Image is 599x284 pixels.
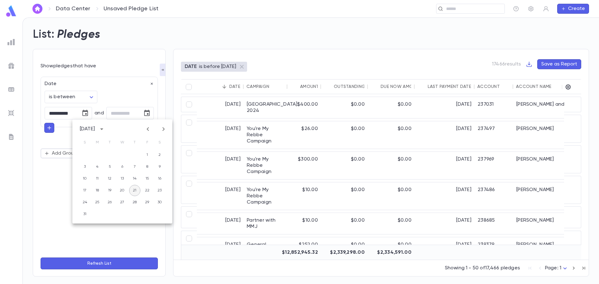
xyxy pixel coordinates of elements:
[415,213,475,234] div: [DATE]
[244,121,287,149] div: You're My Rebbe Campaign
[92,185,103,196] button: 18
[104,197,115,208] button: 26
[129,173,140,184] button: 14
[477,84,505,89] div: Account ID
[57,28,100,41] h2: Pledges
[415,121,475,149] div: [DATE]
[368,237,415,258] div: $0.00
[516,84,551,89] div: Account Name
[246,84,269,89] div: Campaign
[334,84,365,89] div: Outstanding
[321,237,368,258] div: $0.00
[321,245,368,260] div: $2,339,298.00
[117,161,128,172] button: 6
[129,161,140,172] button: 7
[142,161,153,172] button: 8
[475,121,513,149] div: 237497
[475,213,513,234] div: 238685
[229,84,240,89] div: Date
[154,149,165,161] button: 2
[154,136,165,149] span: Saturday
[321,152,368,179] div: $0.00
[80,126,95,132] div: [DATE]
[321,97,368,118] div: $0.00
[104,136,115,149] span: Tuesday
[197,182,244,210] div: [DATE]
[97,124,107,134] button: calendar view is open, switch to year view
[33,28,55,41] h2: List:
[445,265,520,271] p: Showing 1 - 50 of 17,466 pledges
[321,182,368,210] div: $0.00
[41,148,81,158] button: Add Group
[92,161,103,172] button: 4
[287,213,321,234] div: $10.00
[287,97,321,118] div: $400.00
[5,5,17,17] img: logo
[129,136,140,149] span: Thursday
[79,209,90,220] button: 31
[287,152,321,179] div: $300.00
[321,213,368,234] div: $0.00
[368,97,415,118] div: $0.00
[415,237,475,258] div: [DATE]
[142,136,153,149] span: Friday
[41,258,158,269] button: Refresh List
[244,237,287,258] div: General Welfare
[415,97,475,118] div: [DATE]
[415,152,475,179] div: [DATE]
[287,237,321,258] div: $252.00
[300,84,319,89] div: Amount
[551,82,561,92] button: Sort
[104,185,115,196] button: 19
[79,161,90,172] button: 3
[290,82,300,92] button: Sort
[197,213,244,234] div: [DATE]
[244,152,287,179] div: You're My Rebbe Campaign
[92,173,103,184] button: 11
[197,152,244,179] div: [DATE]
[129,197,140,208] button: 28
[418,82,428,92] button: Sort
[154,161,165,172] button: 9
[475,237,513,258] div: 239379
[368,245,415,260] div: $2,334,591.00
[154,197,165,208] button: 30
[545,263,569,273] div: Page: 1
[185,64,197,70] p: DATE
[244,213,287,234] div: Partner with MMJ
[79,107,91,119] button: Choose date, selected date is Jan 1, 2024
[117,136,128,149] span: Wednesday
[7,38,15,46] img: reports_grey.c525e4749d1bce6a11f5fe2a8de1b229.svg
[41,63,158,69] div: Show pledges that have
[117,185,128,196] button: 20
[7,133,15,141] img: letters_grey.7941b92b52307dd3b8a917253454ce1c.svg
[368,152,415,179] div: $0.00
[129,185,140,196] button: 21
[104,5,158,12] p: Unsaved Pledge List
[7,109,15,117] img: imports_grey.530a8a0e642e233f2baf0ef88e8c9fcb.svg
[104,173,115,184] button: 12
[287,245,321,260] div: $12,852,945.32
[492,61,521,67] p: 17466 results
[244,97,287,118] div: [GEOGRAPHIC_DATA] 2024
[428,84,471,89] div: Last Payment Date
[41,77,154,87] div: Date
[143,124,153,134] button: Previous month
[475,182,513,210] div: 237486
[7,86,15,93] img: batches_grey.339ca447c9d9533ef1741baa751efc33.svg
[371,82,381,92] button: Sort
[197,237,244,258] div: [DATE]
[381,84,422,89] div: Due Now Amount
[141,107,153,119] button: Choose date
[79,136,90,149] span: Sunday
[557,4,589,14] button: Create
[475,97,513,118] div: 237031
[500,82,510,92] button: Sort
[415,182,475,210] div: [DATE]
[154,173,165,184] button: 16
[142,173,153,184] button: 15
[181,62,247,72] div: DATEis before [DATE]
[95,110,104,116] p: and
[117,173,128,184] button: 13
[34,6,41,11] img: home_white.a664292cf8c1dea59945f0da9f25487c.svg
